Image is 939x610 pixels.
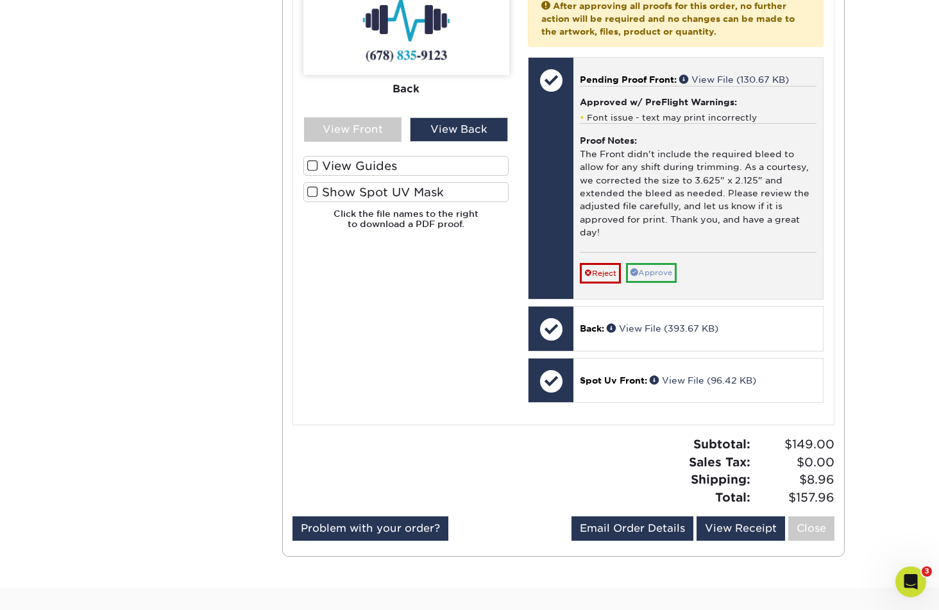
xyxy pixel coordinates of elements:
[571,516,693,541] a: Email Order Details
[650,375,756,385] a: View File (96.42 KB)
[626,263,677,283] a: Approve
[410,117,508,142] div: View Back
[304,117,402,142] div: View Front
[580,74,677,85] span: Pending Proof Front:
[922,566,932,577] span: 3
[580,123,816,252] div: The Front didn't include the required bleed to allow for any shift during trimming. As a courtesy...
[303,74,509,103] div: Back
[754,436,834,453] span: $149.00
[754,471,834,489] span: $8.96
[580,263,621,284] a: Reject
[303,182,509,202] label: Show Spot UV Mask
[303,208,509,240] h6: Click the file names to the right to download a PDF proof.
[693,437,750,451] strong: Subtotal:
[895,566,926,597] iframe: Intercom live chat
[580,97,816,107] h4: Approved w/ PreFlight Warnings:
[580,112,816,123] li: Font issue - text may print incorrectly
[697,516,785,541] a: View Receipt
[580,135,637,146] strong: Proof Notes:
[691,472,750,486] strong: Shipping:
[754,489,834,507] span: $157.96
[3,571,109,606] iframe: Google Customer Reviews
[292,516,448,541] a: Problem with your order?
[580,323,604,334] span: Back:
[679,74,789,85] a: View File (130.67 KB)
[580,375,647,385] span: Spot Uv Front:
[788,516,834,541] a: Close
[715,490,750,504] strong: Total:
[541,1,795,37] strong: After approving all proofs for this order, no further action will be required and no changes can ...
[303,156,509,176] label: View Guides
[689,455,750,469] strong: Sales Tax:
[607,323,718,334] a: View File (393.67 KB)
[754,453,834,471] span: $0.00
